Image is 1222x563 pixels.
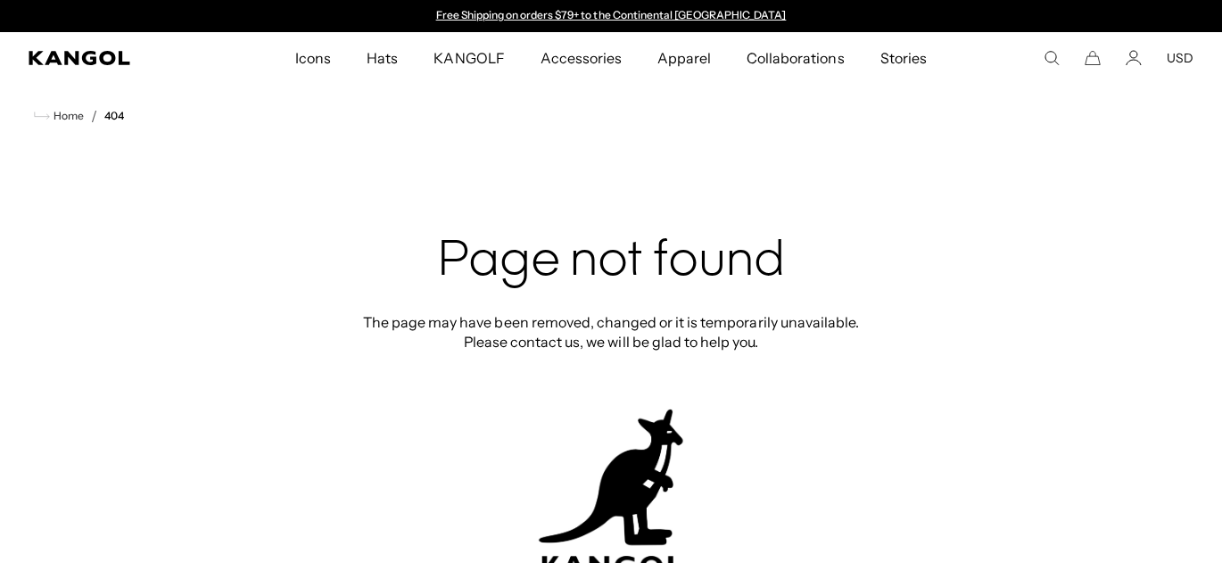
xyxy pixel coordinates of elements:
a: Stories [863,32,945,84]
a: Collaborations [729,32,862,84]
a: Home [34,108,84,124]
h2: Page not found [358,234,864,291]
span: Collaborations [747,32,844,84]
a: Kangol [29,51,194,65]
span: Hats [367,32,398,84]
a: Free Shipping on orders $79+ to the Continental [GEOGRAPHIC_DATA] [436,8,787,21]
a: 404 [104,110,124,122]
li: / [84,105,97,127]
a: Account [1126,50,1142,66]
span: Accessories [541,32,622,84]
span: Apparel [657,32,711,84]
a: Hats [349,32,416,84]
span: KANGOLF [433,32,504,84]
span: Home [50,110,84,122]
a: Apparel [640,32,729,84]
div: Announcement [427,9,795,23]
slideshow-component: Announcement bar [427,9,795,23]
a: Accessories [523,32,640,84]
p: The page may have been removed, changed or it is temporarily unavailable. Please contact us, we w... [358,312,864,352]
button: USD [1167,50,1193,66]
div: 1 of 2 [427,9,795,23]
a: Icons [277,32,349,84]
a: KANGOLF [416,32,522,84]
summary: Search here [1044,50,1060,66]
button: Cart [1085,50,1101,66]
span: Stories [880,32,927,84]
span: Icons [295,32,331,84]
